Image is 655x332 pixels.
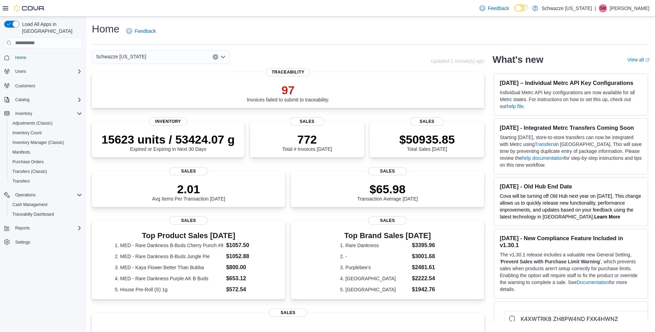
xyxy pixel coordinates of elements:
[412,263,435,272] dd: $2481.61
[595,4,596,12] p: |
[10,177,32,185] a: Transfers
[12,140,64,145] span: Inventory Manager (Classic)
[535,141,555,147] a: Transfers
[15,192,36,198] span: Operations
[412,274,435,283] dd: $2222.54
[15,97,29,102] span: Catalog
[12,159,44,165] span: Purchase Orders
[15,69,26,74] span: Users
[12,191,82,199] span: Operations
[12,191,38,199] button: Operations
[7,209,85,219] button: Traceabilty Dashboard
[1,95,85,105] button: Catalog
[149,117,187,126] span: Inventory
[226,241,262,250] dd: $1057.50
[12,178,30,184] span: Transfers
[115,253,223,260] dt: 2. MED - Rare Dankness B-Buds Jungle Pie
[12,169,47,174] span: Transfers (Classic)
[12,109,35,118] button: Inventory
[213,54,218,60] button: Clear input
[340,264,409,271] dt: 3. Purplebee's
[610,4,649,12] p: [PERSON_NAME]
[226,252,262,261] dd: $1052.88
[1,237,85,247] button: Settings
[152,182,225,196] p: 2.01
[15,240,30,245] span: Settings
[599,4,607,12] div: Sarah McDole
[12,82,38,90] a: Customers
[10,129,82,137] span: Inventory Count
[7,147,85,157] button: Manifests
[220,54,226,60] button: Open list of options
[500,89,642,110] p: Individual Metrc API key configurations are now available for all Metrc states. For instructions ...
[12,224,82,232] span: Reports
[12,67,82,76] span: Users
[10,138,82,147] span: Inventory Manager (Classic)
[7,200,85,209] button: Cash Management
[135,28,156,35] span: Feedback
[412,241,435,250] dd: $3395.96
[431,58,484,64] p: Updated 1 minute(s) ago
[7,128,85,138] button: Inventory Count
[10,210,57,218] a: Traceabilty Dashboard
[368,216,407,225] span: Sales
[500,79,642,86] h3: [DATE] – Individual Metrc API Key Configurations
[594,214,620,219] strong: Learn More
[410,117,444,126] span: Sales
[115,242,223,249] dt: 1. MED - Rare Dankness B-Buds Cherry Punch #9
[368,167,407,175] span: Sales
[500,134,642,168] p: Starting [DATE], store-to-store transfers can now be integrated with Metrc using in [GEOGRAPHIC_D...
[12,224,32,232] button: Reports
[412,285,435,294] dd: $1942.76
[226,274,262,283] dd: $653.12
[10,201,82,209] span: Cash Management
[96,52,146,61] span: Schwazze [US_STATE]
[501,259,600,264] strong: Prevent Sales with Purchase Limit Warning
[500,193,641,219] span: Cova will be turning off Old Hub next year on [DATE]. This change allows us to quickly release ne...
[282,133,332,152] div: Total # Invoices [DATE]
[247,83,329,102] div: Invoices failed to submit to traceability.
[500,124,642,131] h3: [DATE] - Integrated Metrc Transfers Coming Soon
[10,148,82,156] span: Manifests
[1,52,85,62] button: Home
[1,109,85,118] button: Inventory
[102,133,235,152] div: Expired or Expiring in Next 30 Days
[7,157,85,167] button: Purchase Orders
[19,21,82,35] span: Load All Apps in [GEOGRAPHIC_DATA]
[124,24,158,38] a: Feedback
[12,149,30,155] span: Manifests
[340,242,409,249] dt: 1. Rare Dankness
[10,119,82,127] span: Adjustments (Classic)
[7,118,85,128] button: Adjustments (Classic)
[645,58,649,62] svg: External link
[10,201,50,209] a: Cash Management
[488,5,509,12] span: Feedback
[115,286,223,293] dt: 5. House Pre-Roll (S) 1g
[1,223,85,233] button: Reports
[290,117,324,126] span: Sales
[10,148,33,156] a: Manifests
[522,155,564,161] a: help documentation
[12,120,52,126] span: Adjustments (Classic)
[7,167,85,176] button: Transfers (Classic)
[12,67,29,76] button: Users
[577,280,609,285] a: Documentation
[12,109,82,118] span: Inventory
[10,158,47,166] a: Purchase Orders
[12,81,82,90] span: Customers
[357,182,418,196] p: $65.98
[10,129,45,137] a: Inventory Count
[340,253,409,260] dt: 2. -
[226,285,262,294] dd: $572.54
[340,232,435,240] h3: Top Brand Sales [DATE]
[12,238,82,246] span: Settings
[12,212,54,217] span: Traceabilty Dashboard
[14,5,45,12] img: Cova
[500,183,642,190] h3: [DATE] - Old Hub End Date
[12,53,29,62] a: Home
[1,190,85,200] button: Operations
[1,67,85,76] button: Users
[340,275,409,282] dt: 4. [GEOGRAPHIC_DATA]
[15,111,32,116] span: Inventory
[269,309,307,317] span: Sales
